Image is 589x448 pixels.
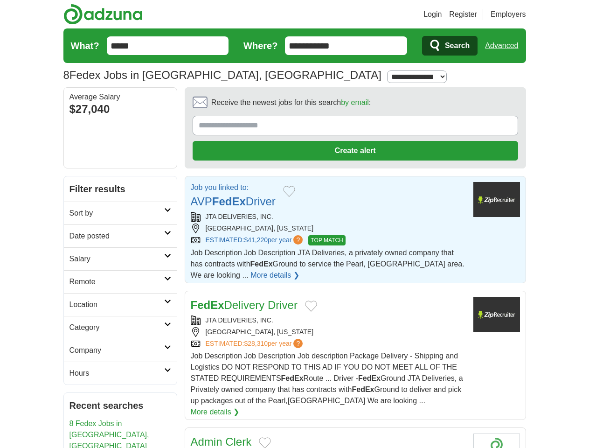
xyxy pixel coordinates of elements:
h2: Category [69,322,164,333]
div: $27,040 [69,101,171,118]
span: Job Description Job Description JTA Deliveries, a privately owned company that has contracts with... [191,249,464,279]
span: Receive the newest jobs for this search : [211,97,371,108]
span: 8 [63,67,69,84]
h2: Remote [69,276,164,287]
p: Job you linked to: [191,182,276,193]
a: Admin Clerk [191,435,252,448]
span: $41,220 [244,236,268,244]
a: Employers [491,9,526,20]
h2: Sort by [69,208,164,219]
a: Location [64,293,177,316]
a: Category [64,316,177,339]
div: [GEOGRAPHIC_DATA], [US_STATE] [191,224,466,233]
div: JTA DELIVERIES, INC. [191,212,466,222]
span: Job Description Job Description Job description Package Delivery - Shipping and Logistics DO NOT ... [191,352,463,405]
span: $28,310 [244,340,268,347]
a: Date posted [64,224,177,247]
span: ? [293,339,303,348]
a: FedExDelivery Driver [191,299,298,311]
button: Search [422,36,478,56]
div: [GEOGRAPHIC_DATA], [US_STATE] [191,327,466,337]
strong: FedEx [250,260,273,268]
h2: Hours [69,368,164,379]
a: Register [449,9,477,20]
img: Company logo [473,297,520,332]
a: Login [423,9,442,20]
h2: Filter results [64,176,177,202]
strong: FedEx [352,385,374,393]
a: by email [341,98,369,106]
button: Add to favorite jobs [283,186,295,197]
h2: Recent searches [69,399,171,413]
h2: Salary [69,253,164,265]
a: Sort by [64,202,177,224]
h2: Date posted [69,231,164,242]
a: Company [64,339,177,362]
img: Adzuna logo [63,4,143,25]
label: What? [71,39,99,53]
strong: FedEx [358,374,381,382]
span: ? [293,235,303,245]
a: Advanced [485,36,518,55]
a: More details ❯ [250,270,299,281]
a: Salary [64,247,177,270]
span: Search [445,36,470,55]
strong: FedEx [212,195,246,208]
strong: FedEx [281,374,304,382]
button: Create alert [193,141,518,161]
h1: Fedex Jobs in [GEOGRAPHIC_DATA], [GEOGRAPHIC_DATA] [63,69,381,81]
a: ESTIMATED:$41,220per year? [206,235,305,245]
a: More details ❯ [191,406,240,418]
h2: Location [69,299,164,310]
a: AVPFedExDriver [191,195,276,208]
button: Add to favorite jobs [305,301,317,312]
a: Hours [64,362,177,385]
div: Average Salary [69,93,171,101]
span: TOP MATCH [308,235,345,245]
a: Remote [64,270,177,293]
img: Company logo [473,182,520,217]
a: ESTIMATED:$28,310per year? [206,339,305,349]
div: JTA DELIVERIES, INC. [191,315,466,325]
label: Where? [243,39,277,53]
h2: Company [69,345,164,356]
strong: FedEx [191,299,224,311]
